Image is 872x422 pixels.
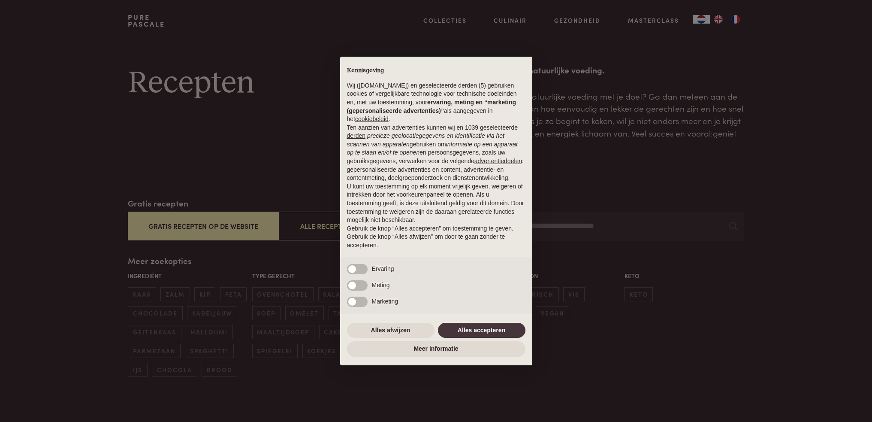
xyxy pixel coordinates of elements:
[347,141,518,156] em: informatie op een apparaat op te slaan en/of te openen
[347,182,525,225] p: U kunt uw toestemming op elk moment vrijelijk geven, weigeren of intrekken door het voorkeurenpan...
[347,82,525,124] p: Wij ([DOMAIN_NAME]) en geselecteerde derden (5) gebruiken cookies of vergelijkbare technologie vo...
[355,115,389,122] a: cookiebeleid
[372,282,390,288] span: Meting
[372,265,394,272] span: Ervaring
[347,341,525,357] button: Meer informatie
[474,157,522,166] button: advertentiedoelen
[347,225,525,250] p: Gebruik de knop “Alles accepteren” om toestemming te geven. Gebruik de knop “Alles afwijzen” om d...
[347,132,504,148] em: precieze geolocatiegegevens en identificatie via het scannen van apparaten
[347,99,516,114] strong: ervaring, meting en “marketing (gepersonaliseerde advertenties)”
[372,298,398,305] span: Marketing
[347,124,525,182] p: Ten aanzien van advertenties kunnen wij en 1039 geselecteerde gebruiken om en persoonsgegevens, z...
[347,323,434,338] button: Alles afwijzen
[347,67,525,75] h2: Kennisgeving
[347,132,366,140] button: derden
[438,323,525,338] button: Alles accepteren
